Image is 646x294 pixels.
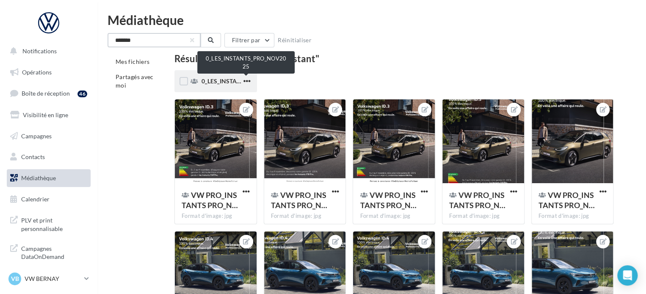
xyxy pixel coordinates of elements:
[11,275,19,283] span: VB
[21,153,45,160] span: Contacts
[25,275,81,283] p: VW BERNAY
[5,127,92,145] a: Campagnes
[617,265,638,286] div: Open Intercom Messenger
[5,84,92,102] a: Boîte de réception46
[7,271,91,287] a: VB VW BERNAY
[274,35,315,45] button: Réinitialiser
[174,54,613,63] div: Résultat de la recherche: "instant"
[21,243,87,261] span: Campagnes DataOnDemand
[5,106,92,124] a: Visibilité en ligne
[5,190,92,208] a: Calendrier
[538,190,595,210] span: VW PRO_INSTANTS PRO_NOV25_RS_ID3_STORY
[197,51,295,74] div: 0_LES_INSTANTS_PRO_NOV2025
[116,58,149,65] span: Mes fichiers
[21,174,56,181] span: Médiathèque
[360,190,416,210] span: VW PRO_INSTANTS PRO_NOV25_RS_ID3_GMB_720x720px
[5,42,89,60] button: Notifications
[449,190,505,210] span: VW PRO_INSTANTS PRO_NOV25_RS_ID3_INSTA
[21,214,87,233] span: PLV et print personnalisable
[538,212,607,220] div: Format d'image: jpg
[108,14,636,26] div: Médiathèque
[182,212,250,220] div: Format d'image: jpg
[360,212,428,220] div: Format d'image: jpg
[5,63,92,81] a: Opérations
[22,90,70,97] span: Boîte de réception
[5,169,92,187] a: Médiathèque
[224,33,274,47] button: Filtrer par
[271,212,339,220] div: Format d'image: jpg
[182,190,238,210] span: VW PRO_INSTANTS PRO_NOV25_RS_ID3_CARRE
[449,212,517,220] div: Format d'image: jpg
[77,91,87,97] div: 46
[271,190,327,210] span: VW PRO_INSTANTS PRO_NOV25_RS_ID3_GMB
[5,148,92,166] a: Contacts
[22,47,57,55] span: Notifications
[5,211,92,236] a: PLV et print personnalisable
[21,195,50,203] span: Calendrier
[5,239,92,264] a: Campagnes DataOnDemand
[202,77,293,85] span: 0_LES_INSTANTS_PRO_NOV2025
[21,132,52,139] span: Campagnes
[23,111,68,118] span: Visibilité en ligne
[116,73,154,89] span: Partagés avec moi
[22,69,52,76] span: Opérations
